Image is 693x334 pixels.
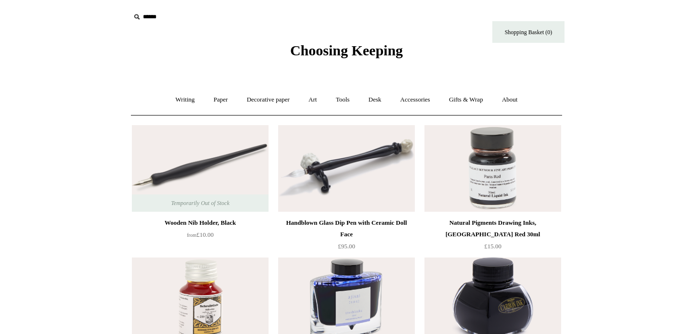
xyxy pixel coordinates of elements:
[484,243,501,250] span: £15.00
[493,87,526,113] a: About
[424,125,561,212] img: Natural Pigments Drawing Inks, Paris Red 30ml
[278,125,415,212] a: Handblown Glass Dip Pen with Ceramic Doll Face Handblown Glass Dip Pen with Ceramic Doll Face
[132,217,269,257] a: Wooden Nib Holder, Black from£10.00
[281,217,412,240] div: Handblown Glass Dip Pen with Ceramic Doll Face
[492,21,565,43] a: Shopping Basket (0)
[134,217,266,229] div: Wooden Nib Holder, Black
[132,125,269,212] img: Wooden Nib Holder, Black
[187,231,214,238] span: £10.00
[290,50,403,57] a: Choosing Keeping
[392,87,439,113] a: Accessories
[278,217,415,257] a: Handblown Glass Dip Pen with Ceramic Doll Face £95.00
[161,194,239,212] span: Temporarily Out of Stock
[290,42,403,58] span: Choosing Keeping
[205,87,237,113] a: Paper
[238,87,298,113] a: Decorative paper
[440,87,492,113] a: Gifts & Wrap
[338,243,355,250] span: £95.00
[424,125,561,212] a: Natural Pigments Drawing Inks, Paris Red 30ml Natural Pigments Drawing Inks, Paris Red 30ml
[132,125,269,212] a: Wooden Nib Holder, Black Wooden Nib Holder, Black Temporarily Out of Stock
[167,87,204,113] a: Writing
[187,232,196,238] span: from
[424,217,561,257] a: Natural Pigments Drawing Inks, [GEOGRAPHIC_DATA] Red 30ml £15.00
[360,87,390,113] a: Desk
[427,217,559,240] div: Natural Pigments Drawing Inks, [GEOGRAPHIC_DATA] Red 30ml
[300,87,325,113] a: Art
[278,125,415,212] img: Handblown Glass Dip Pen with Ceramic Doll Face
[327,87,359,113] a: Tools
